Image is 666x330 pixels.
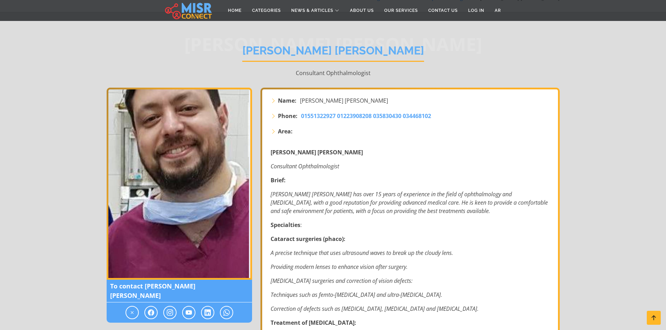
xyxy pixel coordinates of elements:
[107,88,252,280] img: Dr. Ahmed Rasmy Amer
[423,4,463,17] a: Contact Us
[271,221,300,229] strong: Specialties
[107,280,252,302] span: To contact [PERSON_NAME] [PERSON_NAME]
[247,4,286,17] a: Categories
[278,112,298,120] strong: Phone:
[271,291,442,299] em: Techniques such as femto-[MEDICAL_DATA] and ultra-[MEDICAL_DATA].
[271,162,339,170] em: Consultant Ophthalmologist
[107,69,560,77] p: Consultant Ophthalmologist
[271,190,548,215] em: [PERSON_NAME] [PERSON_NAME] has over 15 years of experience in the field of ophthalmology and [ME...
[379,4,423,17] a: Our Services
[271,263,408,271] em: Providing modern lenses to enhance vision after surgery.
[271,319,356,327] strong: Treatment of [MEDICAL_DATA]:
[271,176,286,184] strong: Brief:
[489,4,506,17] a: AR
[278,127,293,135] strong: Area:
[463,4,489,17] a: Log in
[271,235,345,243] strong: Cataract surgeries (phaco):
[271,277,413,285] em: [MEDICAL_DATA] surgeries and correction of vision defects:
[165,2,212,19] img: main.misr_connect
[345,4,379,17] a: About Us
[291,7,333,14] span: News & Articles
[300,96,388,105] span: [PERSON_NAME] [PERSON_NAME]
[301,112,431,120] a: 01551322927 01223908208 035830430 034468102
[271,249,453,257] em: A precise technique that uses ultrasound waves to break up the cloudy lens.
[223,4,247,17] a: Home
[271,148,363,156] strong: [PERSON_NAME] [PERSON_NAME]
[242,44,424,62] h1: [PERSON_NAME] [PERSON_NAME]
[278,96,296,105] strong: Name:
[271,305,479,313] em: Correction of defects such as [MEDICAL_DATA], [MEDICAL_DATA] and [MEDICAL_DATA].
[286,4,345,17] a: News & Articles
[271,221,551,229] p: :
